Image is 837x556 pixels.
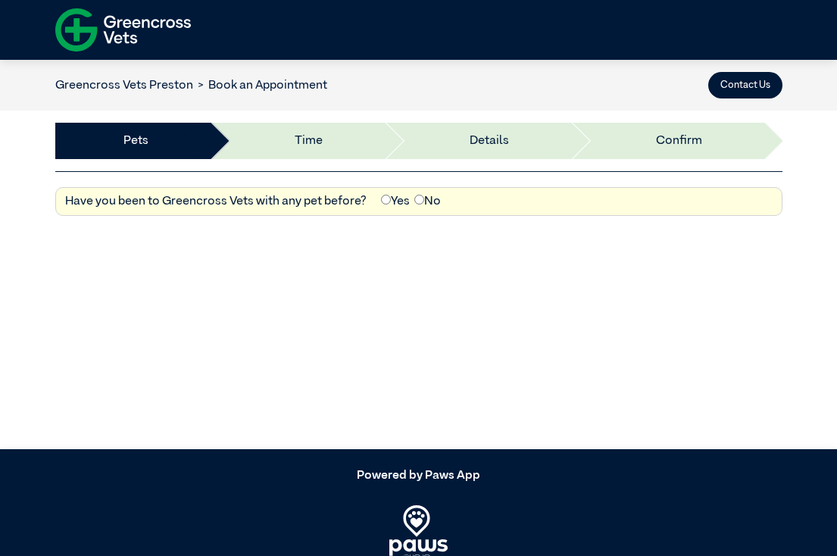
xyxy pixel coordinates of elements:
li: Book an Appointment [193,77,328,95]
a: Pets [123,132,148,150]
input: Yes [381,195,391,205]
a: Greencross Vets Preston [55,80,193,92]
img: f-logo [55,4,191,56]
nav: breadcrumb [55,77,328,95]
label: Yes [381,192,410,211]
button: Contact Us [708,72,782,98]
label: Have you been to Greencross Vets with any pet before? [65,192,367,211]
label: No [414,192,441,211]
input: No [414,195,424,205]
h5: Powered by Paws App [55,469,782,483]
